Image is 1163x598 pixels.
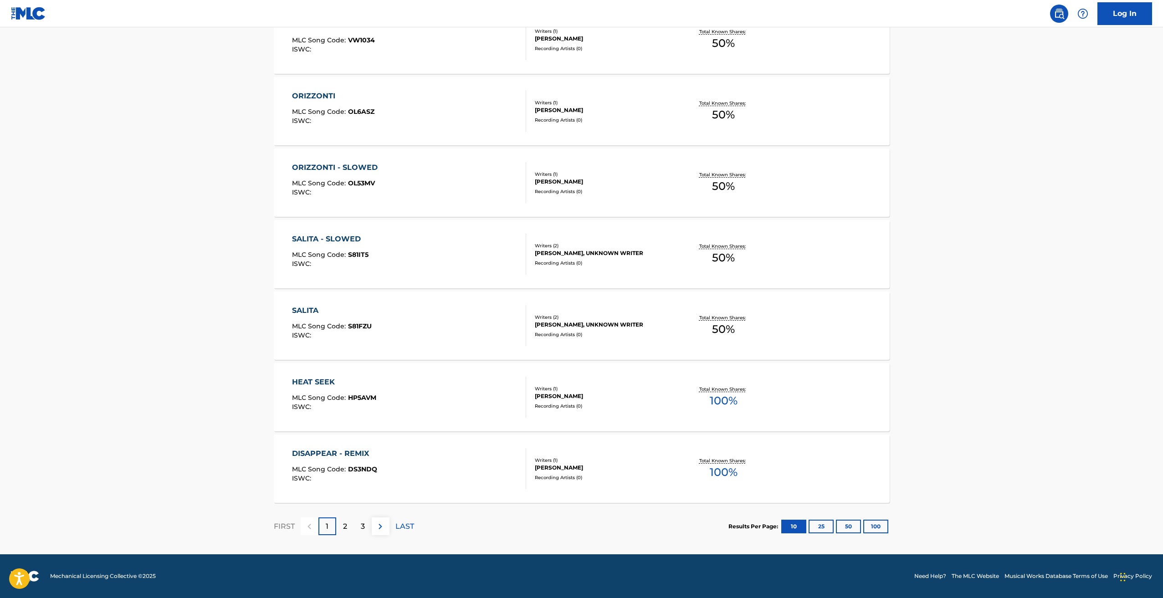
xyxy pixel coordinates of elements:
[343,521,347,532] p: 2
[535,474,672,481] div: Recording Artists ( 0 )
[395,521,414,532] p: LAST
[535,178,672,186] div: [PERSON_NAME]
[375,521,386,532] img: right
[781,520,806,533] button: 10
[348,250,369,259] span: S81IT5
[535,331,672,338] div: Recording Artists ( 0 )
[535,28,672,35] div: Writers ( 1 )
[535,188,672,195] div: Recording Artists ( 0 )
[914,572,946,580] a: Need Help?
[292,465,348,473] span: MLC Song Code :
[292,250,348,259] span: MLC Song Code :
[535,321,672,329] div: [PERSON_NAME], UNKNOWN WRITER
[1054,8,1065,19] img: search
[292,91,374,102] div: ORIZZONTI
[292,45,313,53] span: ISWC :
[710,464,738,480] span: 100 %
[292,403,313,411] span: ISWC :
[809,520,834,533] button: 25
[292,36,348,44] span: MLC Song Code :
[292,305,372,316] div: SALITA
[836,520,861,533] button: 50
[11,7,46,20] img: MLC Logo
[712,321,735,337] span: 50 %
[712,178,735,194] span: 50 %
[535,35,672,43] div: [PERSON_NAME]
[699,314,748,321] p: Total Known Shares:
[292,188,313,196] span: ISWC :
[348,322,372,330] span: S81FZU
[1050,5,1068,23] a: Public Search
[348,107,374,116] span: OL6ASZ
[292,377,376,388] div: HEAT SEEK
[535,99,672,106] div: Writers ( 1 )
[1074,5,1092,23] div: Help
[712,35,735,51] span: 50 %
[1117,554,1163,598] iframe: Chat Widget
[274,77,890,145] a: ORIZZONTIMLC Song Code:OL6ASZISWC:Writers (1)[PERSON_NAME]Recording Artists (0)Total Known Shares...
[1077,8,1088,19] img: help
[292,322,348,330] span: MLC Song Code :
[348,36,375,44] span: VW1034
[274,5,890,74] a: VIOLENZA - SLOWEDMLC Song Code:VW1034ISWC:Writers (1)[PERSON_NAME]Recording Artists (0)Total Know...
[712,107,735,123] span: 50 %
[535,106,672,114] div: [PERSON_NAME]
[292,234,369,245] div: SALITA - SLOWED
[535,45,672,52] div: Recording Artists ( 0 )
[292,474,313,482] span: ISWC :
[50,572,156,580] span: Mechanical Licensing Collective © 2025
[1120,563,1126,591] div: Drag
[292,448,377,459] div: DISAPPEAR - REMIX
[326,521,328,532] p: 1
[728,522,780,531] p: Results Per Page:
[292,179,348,187] span: MLC Song Code :
[274,434,890,503] a: DISAPPEAR - REMIXMLC Song Code:DS3NDQISWC:Writers (1)[PERSON_NAME]Recording Artists (0)Total Know...
[952,572,999,580] a: The MLC Website
[292,162,382,173] div: ORIZZONTI - SLOWED
[348,465,377,473] span: DS3NDQ
[292,394,348,402] span: MLC Song Code :
[348,394,376,402] span: HP5AVM
[712,250,735,266] span: 50 %
[699,243,748,250] p: Total Known Shares:
[699,171,748,178] p: Total Known Shares:
[863,520,888,533] button: 100
[274,363,890,431] a: HEAT SEEKMLC Song Code:HP5AVMISWC:Writers (1)[PERSON_NAME]Recording Artists (0)Total Known Shares...
[535,457,672,464] div: Writers ( 1 )
[699,386,748,393] p: Total Known Shares:
[274,521,295,532] p: FIRST
[1113,572,1152,580] a: Privacy Policy
[274,148,890,217] a: ORIZZONTI - SLOWEDMLC Song Code:OL53MVISWC:Writers (1)[PERSON_NAME]Recording Artists (0)Total Kno...
[699,100,748,107] p: Total Known Shares:
[535,260,672,266] div: Recording Artists ( 0 )
[535,464,672,472] div: [PERSON_NAME]
[292,107,348,116] span: MLC Song Code :
[535,314,672,321] div: Writers ( 2 )
[710,393,738,409] span: 100 %
[535,171,672,178] div: Writers ( 1 )
[292,117,313,125] span: ISWC :
[535,385,672,392] div: Writers ( 1 )
[348,179,375,187] span: OL53MV
[274,220,890,288] a: SALITA - SLOWEDMLC Song Code:S81IT5ISWC:Writers (2)[PERSON_NAME], UNKNOWN WRITERRecording Artists...
[292,331,313,339] span: ISWC :
[292,260,313,268] span: ISWC :
[535,242,672,249] div: Writers ( 2 )
[11,571,39,582] img: logo
[1097,2,1152,25] a: Log In
[699,28,748,35] p: Total Known Shares:
[535,117,672,123] div: Recording Artists ( 0 )
[1004,572,1108,580] a: Musical Works Database Terms of Use
[535,403,672,409] div: Recording Artists ( 0 )
[535,392,672,400] div: [PERSON_NAME]
[361,521,365,532] p: 3
[274,291,890,360] a: SALITAMLC Song Code:S81FZUISWC:Writers (2)[PERSON_NAME], UNKNOWN WRITERRecording Artists (0)Total...
[535,249,672,257] div: [PERSON_NAME], UNKNOWN WRITER
[699,457,748,464] p: Total Known Shares:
